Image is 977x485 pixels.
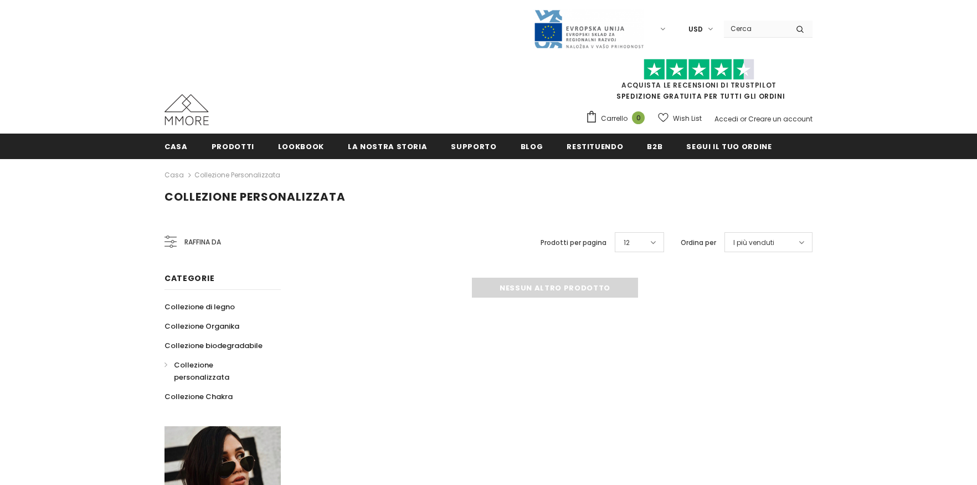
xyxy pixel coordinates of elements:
span: Collezione personalizzata [164,189,346,205]
span: or [740,114,747,124]
span: Wish List [673,113,702,124]
a: Collezione biodegradabile [164,336,263,355]
a: Casa [164,169,184,182]
span: supporto [451,141,496,152]
a: Javni Razpis [533,24,644,33]
span: Casa [164,141,188,152]
span: Segui il tuo ordine [686,141,772,152]
a: Acquista le recensioni di TrustPilot [621,80,777,90]
span: 12 [624,237,630,248]
span: Collezione Organika [164,321,239,331]
a: Restituendo [567,134,623,159]
a: B2B [647,134,662,159]
a: Lookbook [278,134,324,159]
a: Collezione personalizzata [164,355,269,387]
span: Blog [521,141,543,152]
a: Blog [521,134,543,159]
span: Prodotti [212,141,254,152]
a: Prodotti [212,134,254,159]
a: La nostra storia [348,134,427,159]
span: USD [688,24,703,35]
input: Search Site [724,21,788,37]
a: Segui il tuo ordine [686,134,772,159]
a: Wish List [658,109,702,128]
span: Collezione personalizzata [174,360,229,382]
a: Casa [164,134,188,159]
label: Prodotti per pagina [541,237,606,248]
img: Fidati di Pilot Stars [644,59,754,80]
a: supporto [451,134,496,159]
span: Categorie [164,273,214,284]
span: La nostra storia [348,141,427,152]
img: Casi MMORE [164,94,209,125]
span: Lookbook [278,141,324,152]
span: B2B [647,141,662,152]
img: Javni Razpis [533,9,644,49]
span: Collezione biodegradabile [164,340,263,351]
span: SPEDIZIONE GRATUITA PER TUTTI GLI ORDINI [585,64,813,101]
a: Carrello 0 [585,110,650,127]
a: Collezione Organika [164,316,239,336]
a: Collezione personalizzata [194,170,280,180]
a: Collezione di legno [164,297,235,316]
span: Raffina da [184,236,221,248]
a: Creare un account [748,114,813,124]
a: Collezione Chakra [164,387,233,406]
label: Ordina per [681,237,716,248]
span: 0 [632,111,645,124]
span: I più venduti [733,237,774,248]
a: Accedi [714,114,738,124]
span: Carrello [601,113,628,124]
span: Collezione Chakra [164,391,233,402]
span: Restituendo [567,141,623,152]
span: Collezione di legno [164,302,235,312]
